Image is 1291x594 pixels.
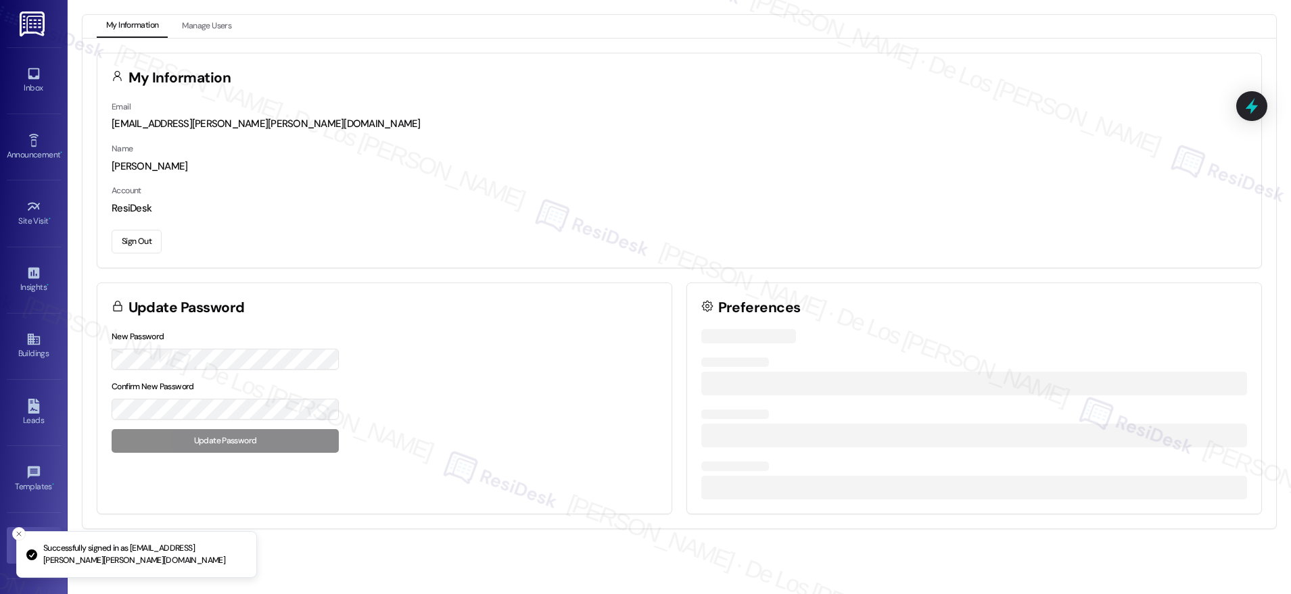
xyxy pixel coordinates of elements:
label: New Password [112,331,164,342]
span: • [60,148,62,157]
img: ResiDesk Logo [20,11,47,36]
div: ResiDesk [112,201,1247,216]
button: Close toast [12,527,26,541]
span: • [47,280,49,290]
a: Inbox [7,62,61,99]
div: [EMAIL_ADDRESS][PERSON_NAME][PERSON_NAME][DOMAIN_NAME] [112,117,1247,131]
a: Account [7,527,61,564]
h3: Update Password [128,301,245,315]
a: Insights • [7,262,61,298]
span: • [49,214,51,224]
label: Email [112,101,131,112]
label: Account [112,185,141,196]
label: Confirm New Password [112,381,194,392]
button: My Information [97,15,168,38]
span: • [52,480,54,489]
a: Templates • [7,461,61,497]
label: Name [112,143,133,154]
button: Manage Users [172,15,241,38]
h3: Preferences [718,301,801,315]
p: Successfully signed in as [EMAIL_ADDRESS][PERSON_NAME][PERSON_NAME][DOMAIN_NAME] [43,543,245,566]
button: Sign Out [112,230,162,253]
a: Buildings [7,328,61,364]
a: Leads [7,395,61,431]
a: Site Visit • [7,195,61,232]
h3: My Information [128,71,231,85]
div: [PERSON_NAME] [112,159,1247,174]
